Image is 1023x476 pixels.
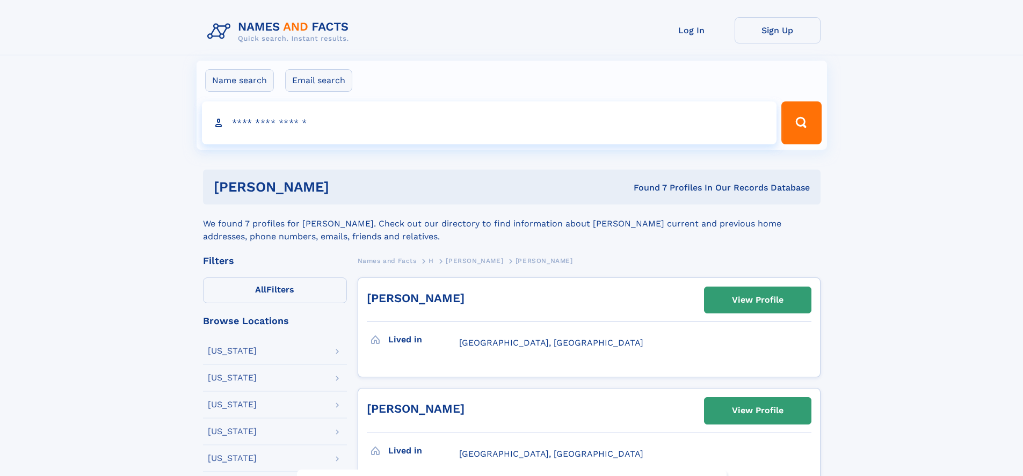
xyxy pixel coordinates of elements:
[208,427,257,436] div: [US_STATE]
[705,398,811,423] a: View Profile
[358,254,417,267] a: Names and Facts
[705,287,811,313] a: View Profile
[203,316,347,326] div: Browse Locations
[781,101,821,144] button: Search Button
[429,254,434,267] a: H
[516,257,573,265] span: [PERSON_NAME]
[732,288,783,312] div: View Profile
[202,101,777,144] input: search input
[446,254,503,267] a: [PERSON_NAME]
[481,182,810,194] div: Found 7 Profiles In Our Records Database
[429,257,434,265] span: H
[255,284,266,295] span: All
[388,442,459,460] h3: Lived in
[367,291,465,305] a: [PERSON_NAME]
[446,257,503,265] span: [PERSON_NAME]
[208,454,257,463] div: [US_STATE]
[285,69,352,92] label: Email search
[205,69,274,92] label: Name search
[203,204,821,243] div: We found 7 profiles for [PERSON_NAME]. Check out our directory to find information about [PERSON_...
[203,256,347,266] div: Filters
[735,17,821,43] a: Sign Up
[208,374,257,382] div: [US_STATE]
[208,400,257,409] div: [US_STATE]
[203,17,358,46] img: Logo Names and Facts
[649,17,735,43] a: Log In
[208,347,257,355] div: [US_STATE]
[214,180,482,194] h1: [PERSON_NAME]
[459,449,643,459] span: [GEOGRAPHIC_DATA], [GEOGRAPHIC_DATA]
[203,277,347,303] label: Filters
[367,402,465,415] a: [PERSON_NAME]
[388,331,459,349] h3: Lived in
[459,338,643,348] span: [GEOGRAPHIC_DATA], [GEOGRAPHIC_DATA]
[732,398,783,423] div: View Profile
